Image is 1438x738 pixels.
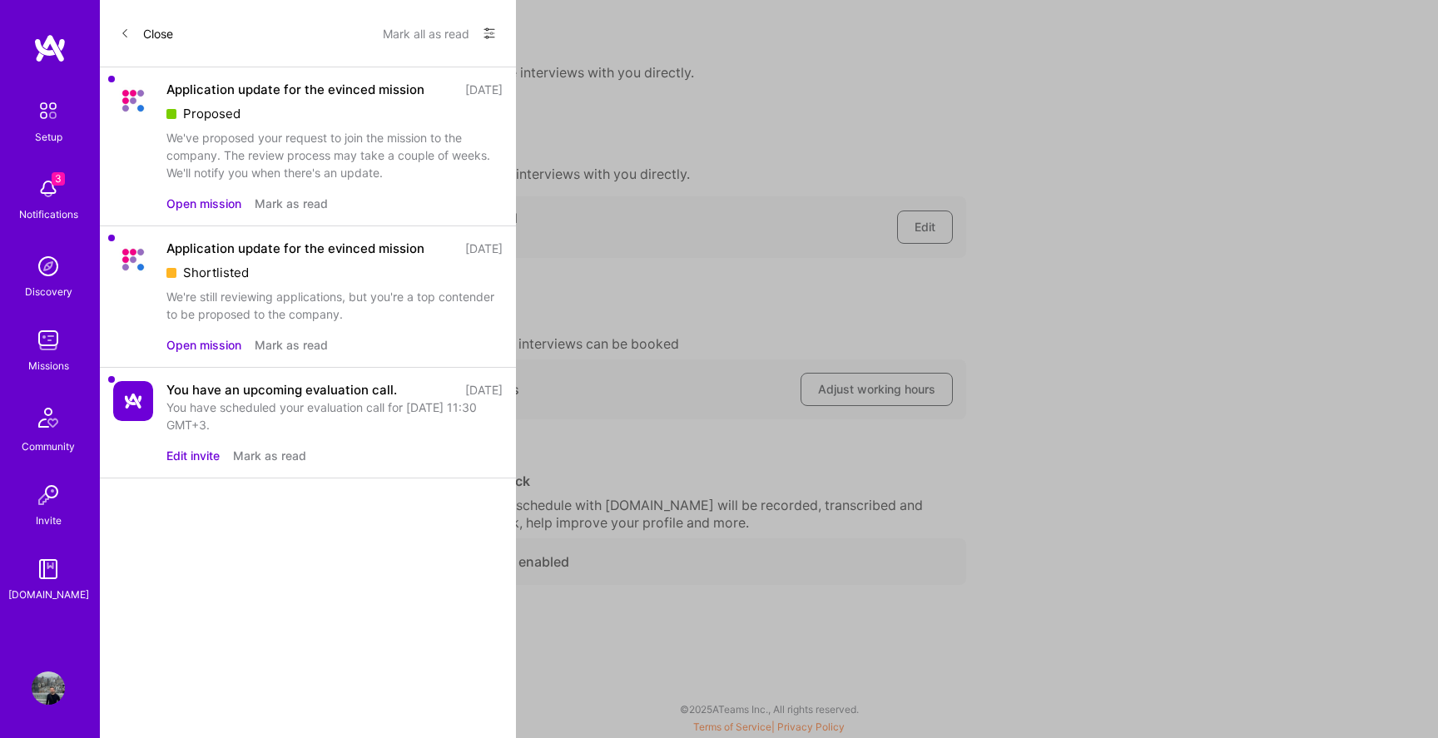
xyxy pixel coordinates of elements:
[166,105,503,122] div: Proposed
[255,336,328,354] button: Mark as read
[31,93,66,128] img: setup
[166,129,503,181] div: We've proposed your request to join the mission to the company. The review process may take a cou...
[465,81,503,98] div: [DATE]
[32,478,65,512] img: Invite
[25,283,72,300] div: Discovery
[33,33,67,63] img: logo
[166,288,503,323] div: We're still reviewing applications, but you're a top contender to be proposed to the company.
[166,381,397,399] div: You have an upcoming evaluation call.
[166,447,220,464] button: Edit invite
[120,20,173,47] button: Close
[27,671,69,705] a: User Avatar
[113,381,153,421] img: Company Logo
[383,20,469,47] button: Mark all as read
[32,250,65,283] img: discovery
[32,324,65,357] img: teamwork
[32,671,65,705] img: User Avatar
[28,357,69,374] div: Missions
[166,264,503,281] div: Shortlisted
[36,512,62,529] div: Invite
[113,240,153,280] img: Company Logo
[113,81,153,121] img: Company Logo
[166,240,424,257] div: Application update for the evinced mission
[32,552,65,586] img: guide book
[35,128,62,146] div: Setup
[166,81,424,98] div: Application update for the evinced mission
[233,447,306,464] button: Mark as read
[255,195,328,212] button: Mark as read
[465,240,503,257] div: [DATE]
[8,586,89,603] div: [DOMAIN_NAME]
[166,336,241,354] button: Open mission
[166,195,241,212] button: Open mission
[28,398,68,438] img: Community
[166,399,503,433] div: You have scheduled your evaluation call for [DATE] 11:30 GMT+3.
[465,381,503,399] div: [DATE]
[22,438,75,455] div: Community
